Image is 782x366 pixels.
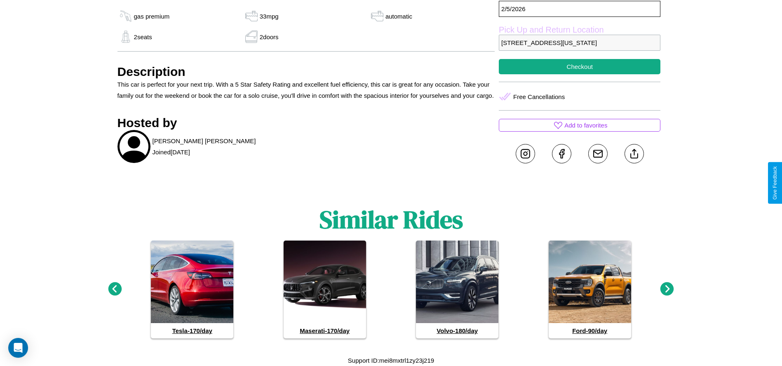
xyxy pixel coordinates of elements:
[348,355,434,366] p: Support ID: mei8mxtrl1zy23j219
[319,203,463,236] h1: Similar Rides
[369,10,385,22] img: gas
[134,31,152,43] p: 2 seats
[117,116,495,130] h3: Hosted by
[117,79,495,101] p: This car is perfect for your next trip. With a 5 Star Safety Rating and excellent fuel efficiency...
[284,323,366,338] h4: Maserati - 170 /day
[513,91,565,102] p: Free Cancellations
[499,59,660,74] button: Checkout
[8,338,28,358] div: Open Intercom Messenger
[416,323,498,338] h4: Volvo - 180 /day
[243,31,260,43] img: gas
[385,11,412,22] p: automatic
[499,119,660,132] button: Add to favorites
[260,31,279,43] p: 2 doors
[772,166,778,200] div: Give Feedback
[117,65,495,79] h3: Description
[499,1,660,17] p: 2 / 5 / 2026
[151,323,233,338] h4: Tesla - 170 /day
[499,25,660,35] label: Pick Up and Return Location
[549,323,631,338] h4: Ford - 90 /day
[499,35,660,51] p: [STREET_ADDRESS][US_STATE]
[134,11,170,22] p: gas premium
[117,10,134,22] img: gas
[260,11,279,22] p: 33 mpg
[284,241,366,338] a: Maserati-170/day
[549,241,631,338] a: Ford-90/day
[151,241,233,338] a: Tesla-170/day
[153,146,190,158] p: Joined [DATE]
[243,10,260,22] img: gas
[153,135,256,146] p: [PERSON_NAME] [PERSON_NAME]
[564,120,607,131] p: Add to favorites
[117,31,134,43] img: gas
[416,241,498,338] a: Volvo-180/day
